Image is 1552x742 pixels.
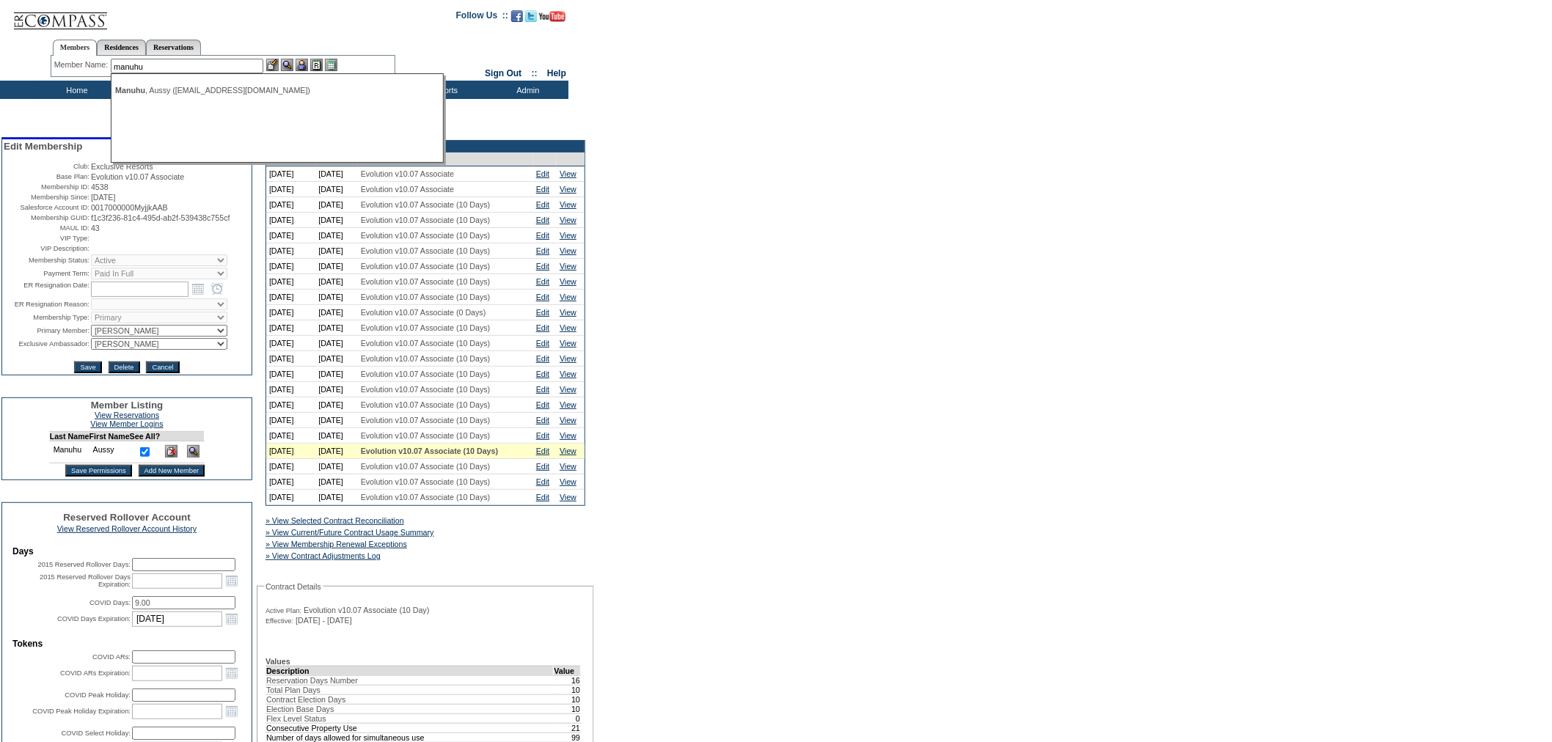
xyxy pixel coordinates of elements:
[49,432,89,441] td: Last Name
[74,361,101,373] input: Save
[536,262,549,271] a: Edit
[91,193,116,202] span: [DATE]
[361,246,491,255] span: Evolution v10.07 Associate (10 Days)
[536,323,549,332] a: Edit
[57,524,197,533] a: View Reserved Rollover Account History
[4,224,89,232] td: MAUL ID:
[60,669,131,677] label: COVID ARs Expiration:
[536,462,549,471] a: Edit
[266,723,554,732] td: Consecutive Property Use
[304,606,429,614] span: Evolution v10.07 Associate (10 Day)
[560,262,576,271] a: View
[325,59,337,71] img: b_calculator.gif
[511,15,523,23] a: Become our fan on Facebook
[266,657,290,666] b: Values
[536,400,549,409] a: Edit
[266,320,315,336] td: [DATE]
[4,268,89,279] td: Payment Term:
[266,197,315,213] td: [DATE]
[224,573,240,589] a: Open the calendar popup.
[536,293,549,301] a: Edit
[266,243,315,259] td: [DATE]
[315,259,358,274] td: [DATE]
[361,262,491,271] span: Evolution v10.07 Associate (10 Days)
[554,685,581,694] td: 10
[315,336,358,351] td: [DATE]
[266,305,315,320] td: [DATE]
[54,59,111,71] div: Member Name:
[4,162,89,171] td: Club:
[560,231,576,240] a: View
[4,234,89,243] td: VIP Type:
[266,290,315,305] td: [DATE]
[560,462,576,471] a: View
[536,416,549,425] a: Edit
[315,274,358,290] td: [DATE]
[361,231,491,240] span: Evolution v10.07 Associate (10 Days)
[536,431,549,440] a: Edit
[90,419,163,428] a: View Member Logins
[536,277,549,286] a: Edit
[65,691,131,699] label: COVID Peak Holiday:
[315,490,358,505] td: [DATE]
[536,200,549,209] a: Edit
[97,40,146,55] a: Residences
[554,704,581,713] td: 10
[62,730,131,737] label: COVID Select Holiday:
[361,277,491,286] span: Evolution v10.07 Associate (10 Days)
[95,411,159,419] a: View Reservations
[560,370,576,378] a: View
[266,490,315,505] td: [DATE]
[536,308,549,317] a: Edit
[266,382,315,397] td: [DATE]
[266,695,345,704] span: Contract Election Days
[361,323,491,332] span: Evolution v10.07 Associate (10 Days)
[266,59,279,71] img: b_edit.gif
[310,59,323,71] img: Reservations
[296,616,352,625] span: [DATE] - [DATE]
[266,551,381,560] a: » View Contract Adjustments Log
[53,40,98,56] a: Members
[536,354,549,363] a: Edit
[536,493,549,502] a: Edit
[4,203,89,212] td: Salesforce Account ID:
[560,246,576,255] a: View
[361,385,491,394] span: Evolution v10.07 Associate (10 Days)
[485,68,521,78] a: Sign Out
[536,216,549,224] a: Edit
[266,397,315,413] td: [DATE]
[266,213,315,228] td: [DATE]
[4,312,89,323] td: Membership Type:
[536,370,549,378] a: Edit
[315,197,358,213] td: [DATE]
[361,477,491,486] span: Evolution v10.07 Associate (10 Days)
[361,462,491,471] span: Evolution v10.07 Associate (10 Days)
[315,382,358,397] td: [DATE]
[266,686,321,694] span: Total Plan Days
[560,400,576,409] a: View
[266,732,554,742] td: Number of days allowed for simultaneous use
[4,325,89,337] td: Primary Member:
[361,416,491,425] span: Evolution v10.07 Associate (10 Days)
[554,666,581,675] td: Value
[12,546,241,556] td: Days
[315,213,358,228] td: [DATE]
[91,400,164,411] span: Member Listing
[536,447,549,455] a: Edit
[146,40,201,55] a: Reservations
[554,694,581,704] td: 10
[139,465,205,477] input: Add New Member
[361,493,491,502] span: Evolution v10.07 Associate (10 Days)
[560,493,576,502] a: View
[315,290,358,305] td: [DATE]
[4,193,89,202] td: Membership Since:
[315,182,358,197] td: [DATE]
[547,68,566,78] a: Help
[266,259,315,274] td: [DATE]
[315,305,358,320] td: [DATE]
[554,723,581,732] td: 21
[536,385,549,394] a: Edit
[266,516,404,525] a: » View Selected Contract Reconciliation
[315,459,358,474] td: [DATE]
[91,224,100,232] span: 43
